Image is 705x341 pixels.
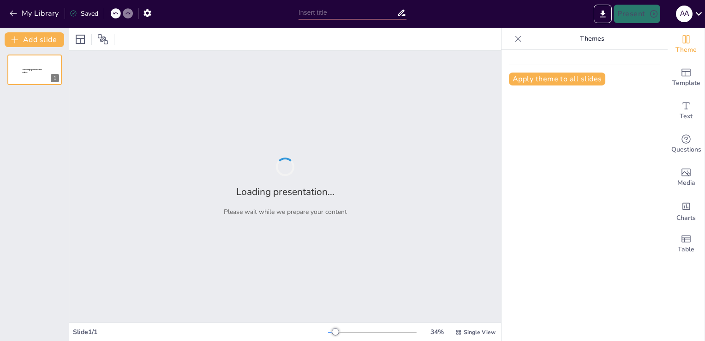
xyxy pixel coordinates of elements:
button: Add slide [5,32,64,47]
div: A A [676,6,693,22]
button: My Library [7,6,63,21]
div: 1 [7,55,62,85]
div: 34 % [426,328,448,336]
div: Get real-time input from your audience [668,128,705,161]
div: Slide 1 / 1 [73,328,328,336]
div: Saved [70,9,98,18]
div: Change the overall theme [668,28,705,61]
span: Template [672,78,700,88]
div: Add a table [668,227,705,261]
div: Add text boxes [668,94,705,128]
button: Apply theme to all slides [509,73,605,85]
button: Present [614,5,660,23]
button: A A [676,5,693,23]
span: Questions [671,145,701,155]
p: Themes [526,28,658,50]
div: 1 [51,74,59,82]
div: Layout [73,32,88,47]
span: Text [680,111,693,122]
input: Insert title [299,6,397,19]
span: Theme [675,45,697,55]
span: Sendsteps presentation editor [23,69,42,74]
h2: Loading presentation... [236,185,335,198]
span: Media [677,178,695,188]
div: Add images, graphics, shapes or video [668,161,705,194]
span: Charts [676,213,696,223]
p: Please wait while we prepare your content [224,207,347,216]
div: Add ready made slides [668,61,705,94]
span: Table [678,244,694,255]
span: Single View [464,329,496,336]
button: Export to PowerPoint [594,5,612,23]
span: Position [97,34,108,45]
div: Add charts and graphs [668,194,705,227]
